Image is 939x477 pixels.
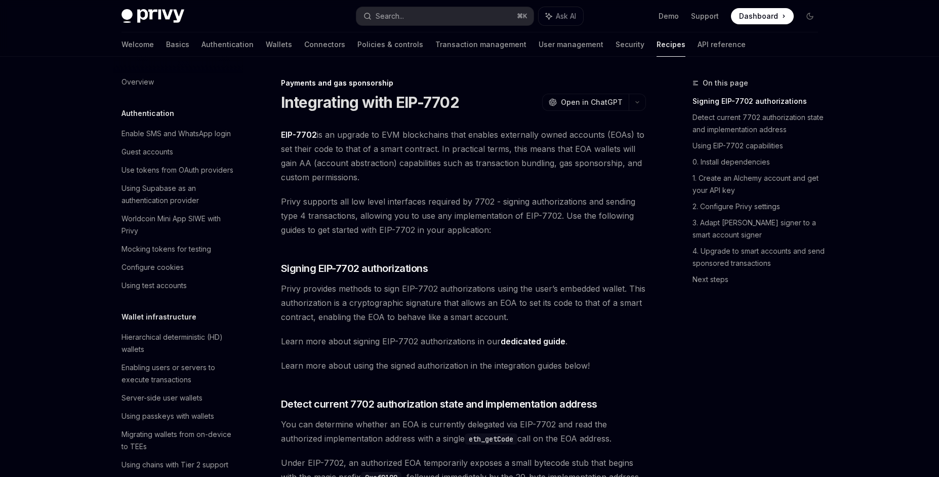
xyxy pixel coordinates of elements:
div: Enable SMS and WhatsApp login [121,128,231,140]
div: Using passkeys with wallets [121,410,214,422]
div: Hierarchical deterministic (HD) wallets [121,331,237,355]
a: Next steps [692,271,826,288]
a: Hierarchical deterministic (HD) wallets [113,328,243,359]
a: Signing EIP-7702 authorizations [692,93,826,109]
span: Signing EIP-7702 authorizations [281,261,428,275]
a: Use tokens from OAuth providers [113,161,243,179]
div: Using chains with Tier 2 support [121,459,228,471]
div: Payments and gas sponsorship [281,78,646,88]
a: Wallets [266,32,292,57]
div: Worldcoin Mini App SIWE with Privy [121,213,237,237]
a: Worldcoin Mini App SIWE with Privy [113,210,243,240]
span: Learn more about using the signed authorization in the integration guides below! [281,359,646,373]
a: Enable SMS and WhatsApp login [113,125,243,143]
div: Using Supabase as an authentication provider [121,182,237,207]
div: Guest accounts [121,146,173,158]
button: Open in ChatGPT [542,94,629,111]
a: Using Supabase as an authentication provider [113,179,243,210]
a: Support [691,11,719,21]
span: ⌘ K [517,12,527,20]
a: Demo [659,11,679,21]
a: 3. Adapt [PERSON_NAME] signer to a smart account signer [692,215,826,243]
a: Security [616,32,644,57]
a: Welcome [121,32,154,57]
a: Connectors [304,32,345,57]
span: Detect current 7702 authorization state and implementation address [281,397,597,411]
span: is an upgrade to EVM blockchains that enables externally owned accounts (EOAs) to set their code ... [281,128,646,184]
a: 2. Configure Privy settings [692,198,826,215]
span: Open in ChatGPT [561,97,623,107]
a: Using EIP-7702 capabilities [692,138,826,154]
a: Recipes [657,32,685,57]
h5: Authentication [121,107,174,120]
button: Toggle dark mode [802,8,818,24]
a: Policies & controls [357,32,423,57]
a: Using chains with Tier 2 support [113,456,243,474]
div: Migrating wallets from on-device to TEEs [121,428,237,453]
a: Detect current 7702 authorization state and implementation address [692,109,826,138]
span: Learn more about signing EIP-7702 authorizations in our . [281,334,646,348]
a: 4. Upgrade to smart accounts and send sponsored transactions [692,243,826,271]
span: Ask AI [556,11,576,21]
a: Server-side user wallets [113,389,243,407]
h5: Wallet infrastructure [121,311,196,323]
a: User management [539,32,603,57]
span: You can determine whether an EOA is currently delegated via EIP-7702 and read the authorized impl... [281,417,646,446]
a: Migrating wallets from on-device to TEEs [113,425,243,456]
span: Privy provides methods to sign EIP-7702 authorizations using the user’s embedded wallet. This aut... [281,282,646,324]
a: Guest accounts [113,143,243,161]
a: API reference [698,32,746,57]
div: Overview [121,76,154,88]
a: EIP-7702 [281,130,317,140]
a: Using passkeys with wallets [113,407,243,425]
a: Overview [113,73,243,91]
a: Mocking tokens for testing [113,240,243,258]
div: Search... [376,10,404,22]
span: Privy supports all low level interfaces required by 7702 - signing authorizations and sending typ... [281,194,646,237]
div: Using test accounts [121,280,187,292]
div: Enabling users or servers to execute transactions [121,362,237,386]
a: Enabling users or servers to execute transactions [113,359,243,389]
span: Dashboard [739,11,778,21]
div: Use tokens from OAuth providers [121,164,233,176]
a: Using test accounts [113,276,243,295]
img: dark logo [121,9,184,23]
a: dedicated guide [501,336,565,347]
a: Transaction management [435,32,526,57]
a: Authentication [201,32,254,57]
button: Search...⌘K [356,7,534,25]
div: Server-side user wallets [121,392,202,404]
div: Mocking tokens for testing [121,243,211,255]
code: eth_getCode [465,433,517,445]
span: On this page [703,77,748,89]
a: Basics [166,32,189,57]
a: 0. Install dependencies [692,154,826,170]
a: Configure cookies [113,258,243,276]
div: Configure cookies [121,261,184,273]
a: Dashboard [731,8,794,24]
h1: Integrating with EIP-7702 [281,93,459,111]
button: Ask AI [539,7,583,25]
a: 1. Create an Alchemy account and get your API key [692,170,826,198]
